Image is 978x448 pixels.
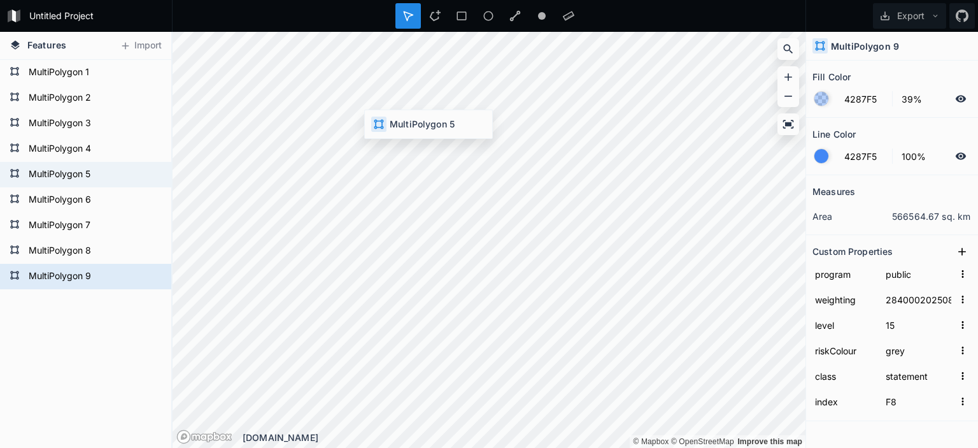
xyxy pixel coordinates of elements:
[812,242,893,261] h2: Custom Properties
[883,392,954,411] input: Empty
[883,264,954,284] input: Empty
[633,437,669,446] a: Mapbox
[671,437,734,446] a: OpenStreetMap
[812,315,877,335] input: Name
[812,210,892,223] dt: area
[892,210,972,223] dd: 566564.67 sq. km
[883,290,954,309] input: Empty
[831,40,899,53] h4: MultiPolygon 9
[812,264,877,284] input: Name
[812,341,877,360] input: Name
[27,38,66,52] span: Features
[176,430,232,444] a: Mapbox logo
[883,315,954,335] input: Empty
[812,392,877,411] input: Name
[737,437,802,446] a: Map feedback
[812,366,877,386] input: Name
[812,290,877,309] input: Name
[812,124,856,144] h2: Line Color
[883,366,954,386] input: Empty
[883,341,954,360] input: Empty
[812,182,855,201] h2: Measures
[812,67,851,87] h2: Fill Color
[113,36,168,56] button: Import
[873,3,946,29] button: Export
[243,431,805,444] div: [DOMAIN_NAME]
